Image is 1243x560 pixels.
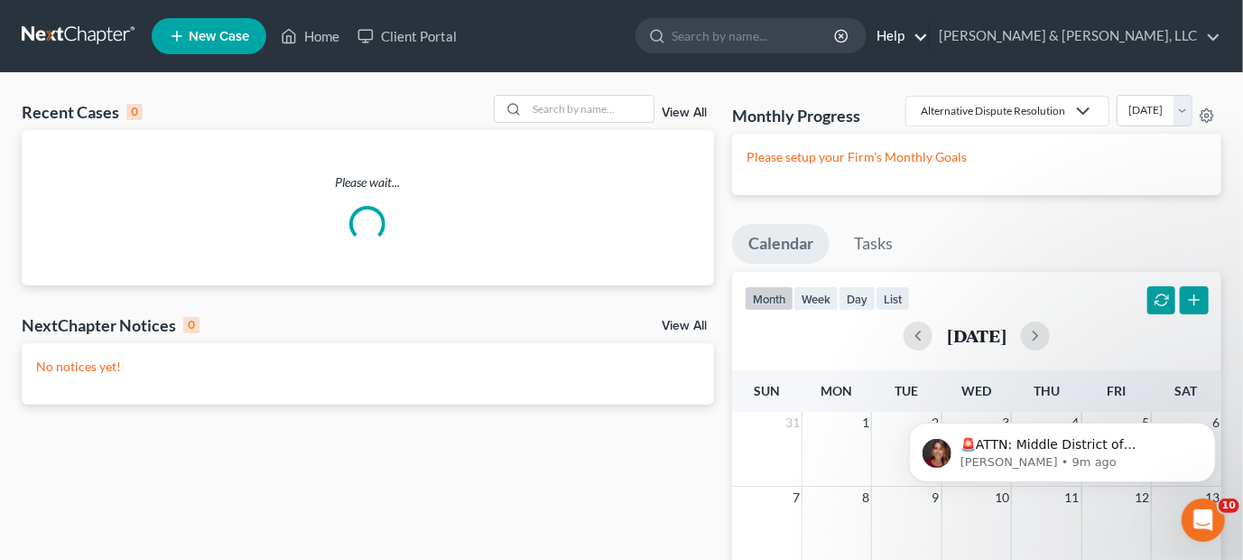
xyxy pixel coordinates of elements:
button: list [876,286,910,311]
span: 31 [784,412,802,434]
span: Mon [821,383,853,398]
span: 1 [860,412,871,434]
span: Sun [754,383,780,398]
a: View All [662,107,707,119]
input: Search by name... [527,96,654,122]
h3: Monthly Progress [732,105,860,126]
p: No notices yet! [36,358,700,376]
a: Help [867,20,928,52]
span: Fri [1107,383,1126,398]
span: Tue [895,383,919,398]
span: 8 [860,487,871,509]
div: 0 [126,104,143,120]
p: Please setup your Firm's Monthly Goals [747,148,1207,166]
button: week [793,286,839,311]
div: Alternative Dispute Resolution [921,103,1065,118]
button: month [745,286,793,311]
a: View All [662,320,707,332]
span: 10 [1219,499,1239,513]
a: Tasks [838,224,909,264]
span: New Case [189,30,249,43]
div: 0 [183,317,199,333]
input: Search by name... [672,19,837,52]
iframe: Intercom notifications message [882,385,1243,511]
iframe: Intercom live chat [1182,499,1225,542]
span: Sat [1175,383,1198,398]
span: 7 [791,487,802,509]
a: Home [272,20,348,52]
div: NextChapter Notices [22,314,199,336]
button: day [839,286,876,311]
span: Wed [961,383,991,398]
a: [PERSON_NAME] & [PERSON_NAME], LLC [930,20,1220,52]
div: Recent Cases [22,101,143,123]
a: Calendar [732,224,830,264]
p: Please wait... [22,173,714,191]
a: Client Portal [348,20,466,52]
span: Thu [1034,383,1060,398]
h2: [DATE] [947,326,1006,345]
